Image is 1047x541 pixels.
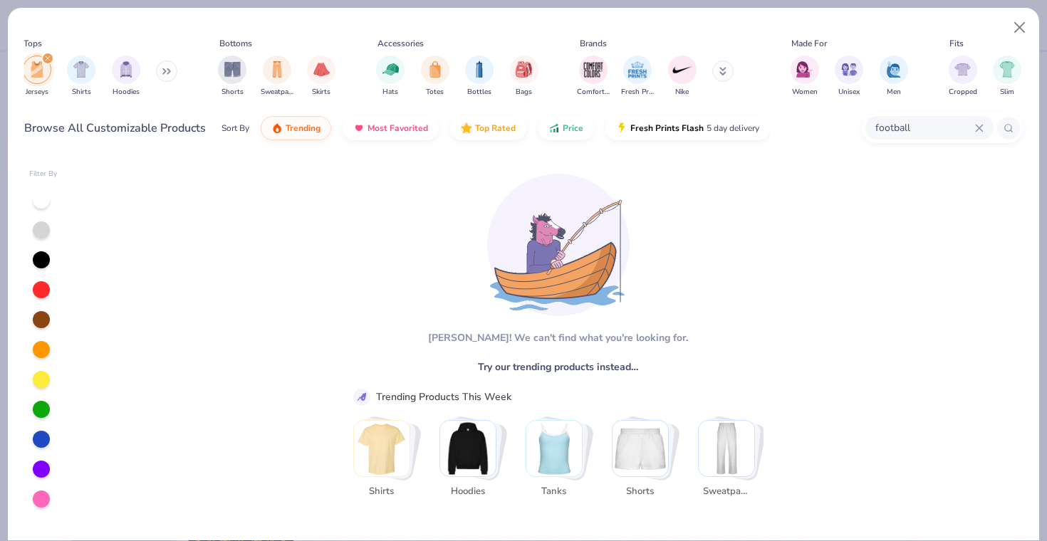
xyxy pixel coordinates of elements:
[526,420,591,505] button: Stack Card Button Tanks
[791,56,819,98] button: filter button
[218,56,246,98] div: filter for Shorts
[112,56,140,98] div: filter for Hoodies
[835,56,863,98] button: filter button
[703,485,749,499] span: Sweatpants
[672,59,693,80] img: Nike Image
[949,56,977,98] div: filter for Cropped
[313,61,330,78] img: Skirts Image
[376,389,511,404] div: Trending Products This Week
[261,56,293,98] button: filter button
[24,37,42,50] div: Tops
[23,56,51,98] div: filter for Jerseys
[538,116,594,140] button: Price
[426,87,444,98] span: Totes
[24,120,206,137] div: Browse All Customizable Products
[613,421,668,476] img: Shorts
[668,56,697,98] button: filter button
[526,421,582,476] img: Tanks
[269,61,285,78] img: Sweatpants Image
[580,37,607,50] div: Brands
[949,87,977,98] span: Cropped
[343,116,439,140] button: Most Favorited
[428,330,688,345] div: [PERSON_NAME]! We can't find what you're looking for.
[219,37,252,50] div: Bottoms
[531,485,577,499] span: Tanks
[475,122,516,134] span: Top Rated
[382,61,399,78] img: Hats Image
[358,485,405,499] span: Shirts
[487,174,630,316] img: Loading...
[67,56,95,98] button: filter button
[421,56,449,98] button: filter button
[222,122,249,135] div: Sort By
[286,122,321,134] span: Trending
[461,122,472,134] img: TopRated.gif
[271,122,283,134] img: trending.gif
[510,56,538,98] div: filter for Bags
[73,61,90,78] img: Shirts Image
[791,37,827,50] div: Made For
[617,485,663,499] span: Shorts
[118,61,134,78] img: Hoodies Image
[224,61,241,78] img: Shorts Image
[605,116,770,140] button: Fresh Prints Flash5 day delivery
[261,116,331,140] button: Trending
[421,56,449,98] div: filter for Totes
[355,391,368,404] img: trend_line.gif
[26,87,48,98] span: Jerseys
[472,61,487,78] img: Bottles Image
[630,122,704,134] span: Fresh Prints Flash
[307,56,335,98] button: filter button
[222,87,244,98] span: Shorts
[791,56,819,98] div: filter for Women
[577,87,610,98] span: Comfort Colors
[353,420,419,505] button: Stack Card Button Shirts
[368,122,428,134] span: Most Favorited
[621,56,654,98] button: filter button
[612,420,677,505] button: Stack Card Button Shorts
[218,56,246,98] button: filter button
[699,421,754,476] img: Sweatpants
[993,56,1021,98] div: filter for Slim
[1006,14,1033,41] button: Close
[954,61,971,78] img: Cropped Image
[427,61,443,78] img: Totes Image
[353,122,365,134] img: most_fav.gif
[993,56,1021,98] button: filter button
[354,421,410,476] img: Shirts
[29,61,45,78] img: Jerseys Image
[465,56,494,98] div: filter for Bottles
[949,37,964,50] div: Fits
[377,37,424,50] div: Accessories
[312,87,330,98] span: Skirts
[707,120,759,137] span: 5 day delivery
[698,420,764,505] button: Stack Card Button Sweatpants
[444,485,491,499] span: Hoodies
[874,120,975,136] input: Try "T-Shirt"
[880,56,908,98] div: filter for Men
[72,87,91,98] span: Shirts
[796,61,813,78] img: Women Image
[112,56,140,98] button: filter button
[880,56,908,98] button: filter button
[439,420,505,505] button: Stack Card Button Hoodies
[516,61,531,78] img: Bags Image
[887,87,901,98] span: Men
[616,122,627,134] img: flash.gif
[376,56,405,98] button: filter button
[621,87,654,98] span: Fresh Prints
[999,61,1015,78] img: Slim Image
[949,56,977,98] button: filter button
[577,56,610,98] div: filter for Comfort Colors
[113,87,140,98] span: Hoodies
[886,61,902,78] img: Men Image
[261,87,293,98] span: Sweatpants
[668,56,697,98] div: filter for Nike
[465,56,494,98] button: filter button
[792,87,818,98] span: Women
[516,87,532,98] span: Bags
[563,122,583,134] span: Price
[23,56,51,98] button: filter button
[621,56,654,98] div: filter for Fresh Prints
[478,359,638,374] span: Try our trending products instead…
